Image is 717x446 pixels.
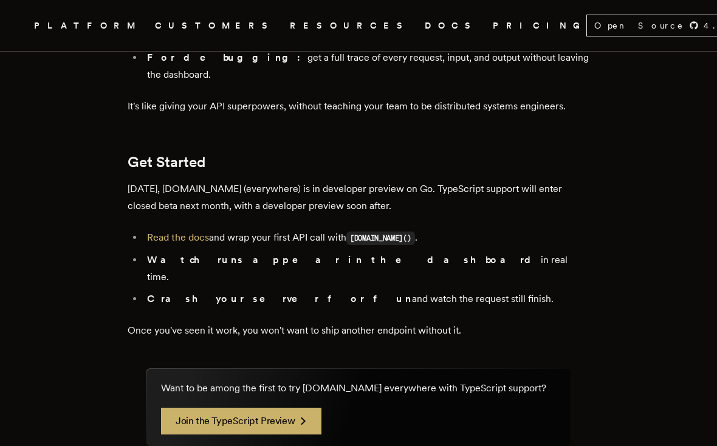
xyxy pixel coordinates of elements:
a: CUSTOMERS [155,18,275,33]
span: Open Source [594,19,684,32]
li: get a full trace of every request, input, and output without leaving the dashboard. [143,49,589,83]
strong: Crash your server for fun [147,293,412,304]
h2: Get Started [128,154,589,171]
a: PRICING [493,18,586,33]
p: [DATE], [DOMAIN_NAME] (everywhere) is in developer preview on Go. TypeScript support will enter c... [128,180,589,214]
a: Read the docs [147,232,209,243]
p: Once you've seen it work, you won't want to ship another endpoint without it. [128,322,589,339]
a: DOCS [425,18,478,33]
p: It's like giving your API superpowers, without teaching your team to be distributed systems engin... [128,98,589,115]
li: and watch the request still finish. [143,290,589,307]
button: RESOURCES [290,18,410,33]
p: Want to be among the first to try [DOMAIN_NAME] everywhere with TypeScript support? [161,381,546,396]
a: Join the TypeScript Preview [161,408,321,434]
li: and wrap your first API call with . [143,229,589,247]
li: in real time. [143,252,589,286]
code: [DOMAIN_NAME]() [346,232,415,245]
strong: Watch runs appear in the dashboard [147,254,541,266]
strong: For debugging: [147,52,307,63]
button: PLATFORM [34,18,140,33]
